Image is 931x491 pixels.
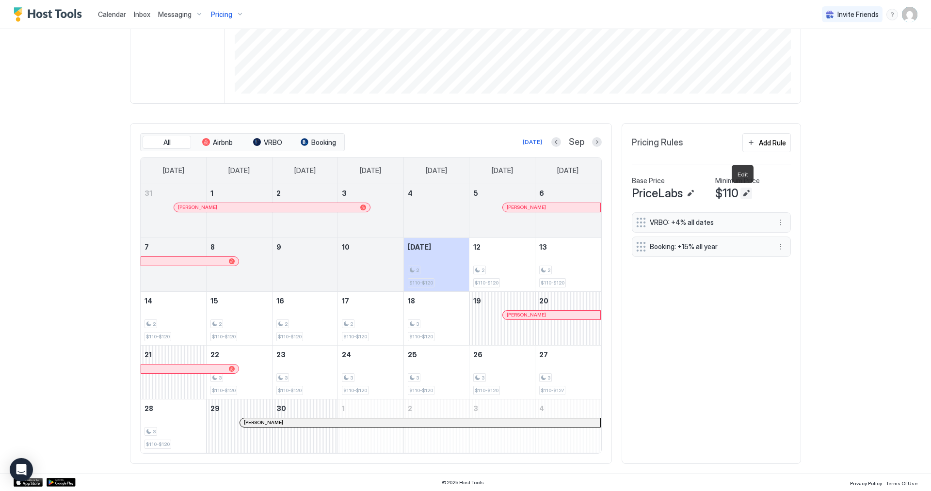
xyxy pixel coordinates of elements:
[535,184,601,238] td: September 6, 2025
[409,280,433,286] span: $110-$120
[535,292,601,310] a: September 20, 2025
[219,321,222,327] span: 2
[213,138,233,147] span: Airbnb
[141,291,207,345] td: September 14, 2025
[144,350,152,359] span: 21
[408,243,431,251] span: [DATE]
[403,399,469,453] td: October 2, 2025
[134,10,150,18] span: Inbox
[469,292,535,310] a: September 19, 2025
[338,291,404,345] td: September 17, 2025
[338,184,404,238] td: September 3, 2025
[146,333,170,340] span: $110-$120
[473,350,482,359] span: 26
[272,184,338,238] td: September 2, 2025
[469,399,535,417] a: October 3, 2025
[408,297,415,305] span: 18
[416,375,419,381] span: 3
[338,292,403,310] a: September 17, 2025
[404,292,469,310] a: September 18, 2025
[742,133,791,152] button: Add Rule
[342,404,345,412] span: 1
[403,238,469,291] td: September 11, 2025
[416,158,457,184] a: Thursday
[469,238,535,256] a: September 12, 2025
[273,399,338,417] a: September 30, 2025
[276,404,286,412] span: 30
[547,375,550,381] span: 3
[759,138,786,148] div: Add Rule
[273,238,338,256] a: September 9, 2025
[507,312,546,318] span: [PERSON_NAME]
[207,346,272,364] a: September 22, 2025
[350,321,353,327] span: 2
[632,137,683,148] span: Pricing Rules
[285,375,288,381] span: 3
[426,166,447,175] span: [DATE]
[404,346,469,364] a: September 25, 2025
[837,10,879,19] span: Invite Friends
[360,166,381,175] span: [DATE]
[775,241,787,253] div: menu
[47,478,76,487] div: Google Play Store
[338,238,403,256] a: September 10, 2025
[143,136,191,149] button: All
[294,136,342,149] button: Booking
[632,186,683,201] span: PriceLabs
[193,136,241,149] button: Airbnb
[469,238,535,291] td: September 12, 2025
[547,267,550,273] span: 2
[469,184,535,238] td: September 5, 2025
[228,166,250,175] span: [DATE]
[342,243,350,251] span: 10
[539,350,548,359] span: 27
[592,137,602,147] button: Next month
[141,399,206,417] a: September 28, 2025
[273,346,338,364] a: September 23, 2025
[10,458,33,481] div: Open Intercom Messenger
[539,297,548,305] span: 20
[207,184,272,202] a: September 1, 2025
[276,350,286,359] span: 23
[886,480,917,486] span: Terms Of Use
[14,7,86,22] a: Host Tools Logo
[272,399,338,453] td: September 30, 2025
[278,387,302,394] span: $110-$120
[409,333,433,340] span: $110-$120
[475,280,498,286] span: $110-$120
[163,166,184,175] span: [DATE]
[473,189,478,197] span: 5
[14,478,43,487] div: App Store
[632,176,665,185] span: Base Price
[212,387,236,394] span: $110-$120
[212,333,236,340] span: $110-$120
[207,238,273,291] td: September 8, 2025
[442,479,484,486] span: © 2025 Host Tools
[210,243,215,251] span: 8
[207,399,272,417] a: September 29, 2025
[338,399,403,417] a: October 1, 2025
[685,188,696,199] button: Edit
[285,321,288,327] span: 2
[343,333,367,340] span: $110-$120
[850,477,882,488] a: Privacy Policy
[650,218,765,227] span: VRBO: +4% all dates
[886,9,898,20] div: menu
[141,346,206,364] a: September 21, 2025
[207,292,272,310] a: September 15, 2025
[416,321,419,327] span: 3
[140,133,345,152] div: tab-group
[507,204,546,210] span: [PERSON_NAME]
[535,346,601,364] a: September 27, 2025
[350,158,391,184] a: Wednesday
[886,477,917,488] a: Terms Of Use
[219,375,222,381] span: 3
[408,189,413,197] span: 4
[403,184,469,238] td: September 4, 2025
[492,166,513,175] span: [DATE]
[210,189,213,197] span: 1
[134,9,150,19] a: Inbox
[541,280,564,286] span: $110-$120
[535,399,601,417] a: October 4, 2025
